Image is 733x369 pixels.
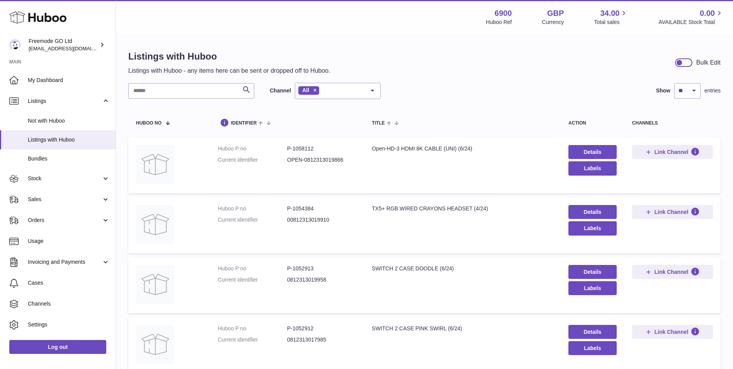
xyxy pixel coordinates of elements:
[654,208,688,215] span: Link Channel
[287,156,356,164] dd: OPEN-0812313019866
[568,205,617,219] a: Details
[372,325,553,332] div: SWITCH 2 CASE PINK SWIRL (6/24)
[632,205,713,219] button: Link Channel
[28,237,110,245] span: Usage
[372,205,553,212] div: TX5+ RGB WIRED CRAYONS HEADSET (4/24)
[302,87,309,93] span: All
[568,121,617,126] div: action
[28,279,110,287] span: Cases
[28,300,110,307] span: Channels
[372,145,553,152] div: Open-HD-3 HDMI 8K CABLE (UNI) (6/24)
[287,325,356,332] dd: P-1052912
[656,87,670,94] label: Show
[632,121,713,126] div: channels
[218,145,287,152] dt: Huboo P no
[28,196,102,203] span: Sales
[594,19,628,26] span: Total sales
[632,325,713,339] button: Link Channel
[28,97,102,105] span: Listings
[600,8,619,19] span: 34.00
[218,336,287,343] dt: Current identifier
[547,8,564,19] strong: GBP
[704,87,721,94] span: entries
[568,265,617,279] a: Details
[654,268,688,275] span: Link Channel
[28,117,110,125] span: Not with Huboo
[542,19,564,26] div: Currency
[28,155,110,162] span: Bundles
[372,121,384,126] span: title
[28,77,110,84] span: My Dashboard
[658,8,724,26] a: 0.00 AVAILABLE Stock Total
[29,38,98,52] div: Freemode GO Ltd
[218,276,287,284] dt: Current identifier
[568,341,617,355] button: Labels
[696,58,721,67] div: Bulk Edit
[495,8,512,19] strong: 6900
[28,136,110,143] span: Listings with Huboo
[136,325,175,364] img: SWITCH 2 CASE PINK SWIRL (6/24)
[632,265,713,279] button: Link Channel
[287,265,356,272] dd: P-1052913
[658,19,724,26] span: AVAILABLE Stock Total
[372,265,553,272] div: SWITCH 2 CASE DOODLE (6/24)
[287,276,356,284] dd: 0812313019958
[218,325,287,332] dt: Huboo P no
[128,67,330,75] p: Listings with Huboo - any items here can be sent or dropped off to Huboo.
[568,161,617,175] button: Labels
[287,145,356,152] dd: P-1058112
[218,205,287,212] dt: Huboo P no
[136,145,175,184] img: Open-HD-3 HDMI 8K CABLE (UNI) (6/24)
[654,149,688,155] span: Link Channel
[568,221,617,235] button: Labels
[594,8,628,26] a: 34.00 Total sales
[654,328,688,335] span: Link Channel
[136,205,175,244] img: TX5+ RGB WIRED CRAYONS HEADSET (4/24)
[486,19,512,26] div: Huboo Ref
[9,39,21,51] img: internalAdmin-6900@internal.huboo.com
[287,216,356,224] dd: 00812313019910
[568,325,617,339] a: Details
[28,258,102,266] span: Invoicing and Payments
[28,175,102,182] span: Stock
[700,8,715,19] span: 0.00
[29,45,114,51] span: [EMAIL_ADDRESS][DOMAIN_NAME]
[287,336,356,343] dd: 0812313017985
[9,340,106,354] a: Log out
[270,87,291,94] label: Channel
[568,281,617,295] button: Labels
[28,321,110,328] span: Settings
[287,205,356,212] dd: P-1054384
[128,50,330,63] h1: Listings with Huboo
[136,265,175,304] img: SWITCH 2 CASE DOODLE (6/24)
[218,216,287,224] dt: Current identifier
[568,145,617,159] a: Details
[218,265,287,272] dt: Huboo P no
[136,121,162,126] span: Huboo no
[632,145,713,159] button: Link Channel
[231,121,257,126] span: identifier
[218,156,287,164] dt: Current identifier
[28,217,102,224] span: Orders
